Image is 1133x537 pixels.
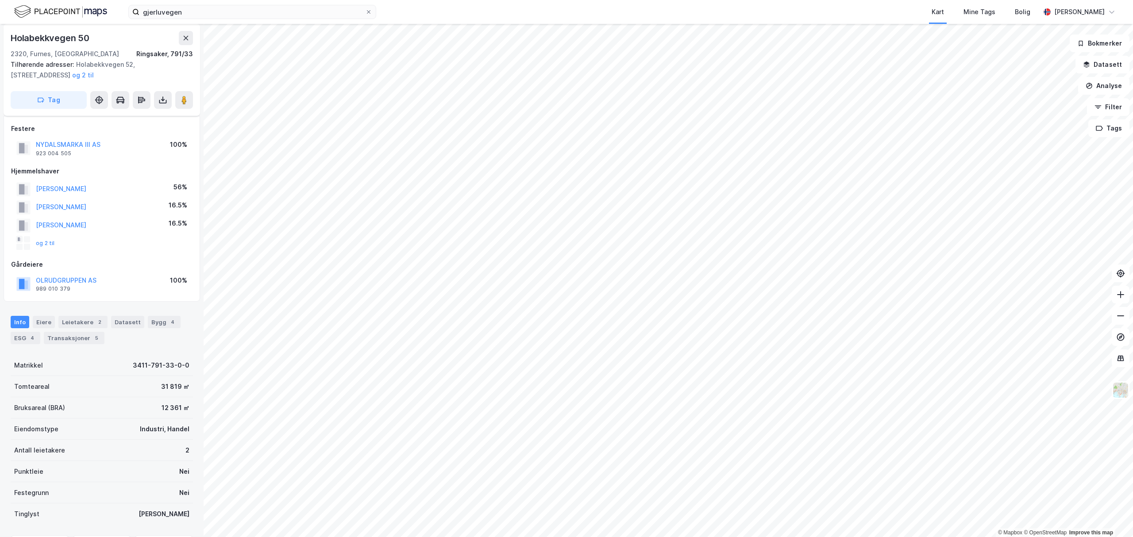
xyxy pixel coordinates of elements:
div: 100% [170,275,187,286]
div: Matrikkel [14,360,43,371]
div: Hjemmelshaver [11,166,193,176]
div: Kontrollprogram for chat [1089,495,1133,537]
div: 2 [95,318,104,326]
div: Eiendomstype [14,424,58,434]
iframe: Chat Widget [1089,495,1133,537]
button: Tag [11,91,87,109]
img: logo.f888ab2527a4732fd821a326f86c7f29.svg [14,4,107,19]
div: Bolig [1015,7,1030,17]
div: Tinglyst [14,509,39,519]
div: Nei [179,487,189,498]
div: Eiere [33,316,55,328]
div: Leietakere [58,316,108,328]
div: Transaksjoner [44,332,104,344]
span: Tilhørende adresser: [11,61,76,68]
input: Søk på adresse, matrikkel, gårdeiere, leietakere eller personer [139,5,365,19]
div: Bygg [148,316,181,328]
div: Holabekkvegen 52, [STREET_ADDRESS] [11,59,186,81]
div: 100% [170,139,187,150]
div: 989 010 379 [36,285,70,292]
div: Antall leietakere [14,445,65,456]
div: 923 004 505 [36,150,71,157]
div: [PERSON_NAME] [1054,7,1105,17]
div: Tomteareal [14,381,50,392]
div: Holabekkvegen 50 [11,31,91,45]
div: Industri, Handel [140,424,189,434]
div: Nei [179,466,189,477]
div: ESG [11,332,40,344]
img: Z [1112,382,1129,399]
div: 16.5% [169,200,187,211]
div: Datasett [111,316,144,328]
div: 2 [185,445,189,456]
div: 5 [92,334,101,342]
div: Ringsaker, 791/33 [136,49,193,59]
button: Analyse [1078,77,1129,95]
div: Gårdeiere [11,259,193,270]
div: Festegrunn [14,487,49,498]
div: Mine Tags [963,7,995,17]
div: Info [11,316,29,328]
button: Datasett [1075,56,1129,73]
div: 2320, Furnes, [GEOGRAPHIC_DATA] [11,49,119,59]
a: OpenStreetMap [1024,529,1067,536]
div: 12 361 ㎡ [162,403,189,413]
div: Kart [932,7,944,17]
div: [PERSON_NAME] [139,509,189,519]
a: Improve this map [1069,529,1113,536]
div: 56% [173,182,187,192]
a: Mapbox [998,529,1022,536]
div: 3411-791-33-0-0 [133,360,189,371]
button: Filter [1087,98,1129,116]
div: 4 [168,318,177,326]
div: Bruksareal (BRA) [14,403,65,413]
button: Tags [1088,119,1129,137]
div: 4 [28,334,37,342]
div: 31 819 ㎡ [161,381,189,392]
div: Festere [11,123,193,134]
div: 16.5% [169,218,187,229]
div: Punktleie [14,466,43,477]
button: Bokmerker [1070,35,1129,52]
